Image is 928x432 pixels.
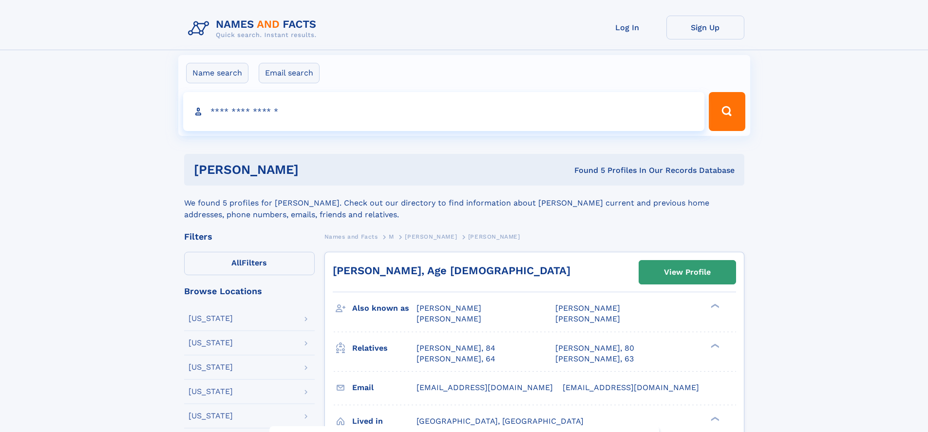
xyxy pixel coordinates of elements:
[708,342,720,349] div: ❯
[352,340,417,357] h3: Relatives
[405,230,457,243] a: [PERSON_NAME]
[186,63,248,83] label: Name search
[468,233,520,240] span: [PERSON_NAME]
[563,383,699,392] span: [EMAIL_ADDRESS][DOMAIN_NAME]
[184,252,315,275] label: Filters
[189,388,233,395] div: [US_STATE]
[708,303,720,309] div: ❯
[417,383,553,392] span: [EMAIL_ADDRESS][DOMAIN_NAME]
[194,164,436,176] h1: [PERSON_NAME]
[259,63,320,83] label: Email search
[184,232,315,241] div: Filters
[389,233,394,240] span: M
[417,354,495,364] a: [PERSON_NAME], 64
[184,287,315,296] div: Browse Locations
[417,343,495,354] a: [PERSON_NAME], 84
[189,412,233,420] div: [US_STATE]
[555,343,634,354] a: [PERSON_NAME], 80
[588,16,666,39] a: Log In
[436,165,735,176] div: Found 5 Profiles In Our Records Database
[555,354,634,364] a: [PERSON_NAME], 63
[417,303,481,313] span: [PERSON_NAME]
[189,363,233,371] div: [US_STATE]
[352,379,417,396] h3: Email
[664,261,711,283] div: View Profile
[324,230,378,243] a: Names and Facts
[555,303,620,313] span: [PERSON_NAME]
[417,314,481,323] span: [PERSON_NAME]
[639,261,736,284] a: View Profile
[709,92,745,131] button: Search Button
[352,300,417,317] h3: Also known as
[666,16,744,39] a: Sign Up
[184,186,744,221] div: We found 5 profiles for [PERSON_NAME]. Check out our directory to find information about [PERSON_...
[189,315,233,322] div: [US_STATE]
[405,233,457,240] span: [PERSON_NAME]
[352,413,417,430] h3: Lived in
[333,264,570,277] a: [PERSON_NAME], Age [DEMOGRAPHIC_DATA]
[231,258,242,267] span: All
[555,314,620,323] span: [PERSON_NAME]
[189,339,233,347] div: [US_STATE]
[183,92,705,131] input: search input
[184,16,324,42] img: Logo Names and Facts
[389,230,394,243] a: M
[708,415,720,422] div: ❯
[417,416,584,426] span: [GEOGRAPHIC_DATA], [GEOGRAPHIC_DATA]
